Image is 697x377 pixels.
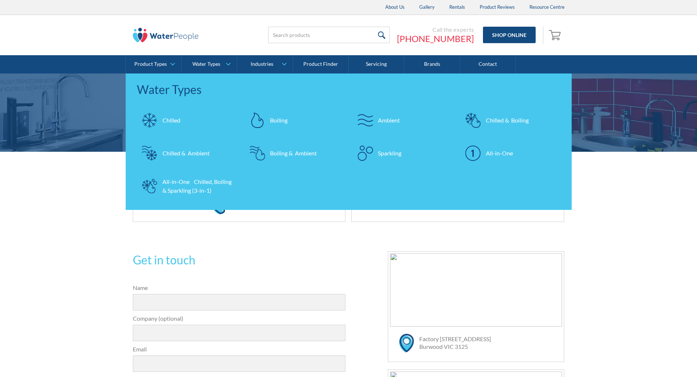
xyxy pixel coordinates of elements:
[270,116,288,125] div: Boiling
[244,108,345,133] a: Boiling
[133,314,346,323] label: Company (optional)
[399,334,414,353] img: map marker icon
[460,108,561,133] a: Chilled & Boiling
[486,149,513,158] div: All-in-One
[460,140,561,166] a: All-in-One
[137,173,237,199] a: All-in-One Chilled, Boiling & Sparkling (3-in-1)
[162,116,180,125] div: Chilled
[397,33,474,44] a: [PHONE_NUMBER]
[549,29,563,41] img: shopping cart
[126,55,181,73] a: Product Types
[404,55,460,73] a: Brands
[133,251,346,269] h2: Get in touch
[181,55,237,73] a: Water Types
[133,283,346,292] label: Name
[237,55,292,73] a: Industries
[251,61,273,67] div: Industries
[137,108,237,133] a: Chilled
[486,116,529,125] div: Chilled & Boiling
[244,140,345,166] a: Boiling & Ambient
[133,28,199,42] img: The Water People
[134,61,167,67] div: Product Types
[293,55,349,73] a: Product Finder
[162,177,234,195] div: All-in-One Chilled, Boiling & Sparkling (3-in-1)
[483,27,536,43] a: Shop Online
[192,61,220,67] div: Water Types
[352,140,453,166] a: Sparkling
[419,335,491,350] a: Factory [STREET_ADDRESS]Burwood VIC 3125
[547,26,565,44] a: Open empty cart
[137,81,561,98] div: Water Types
[378,116,400,125] div: Ambient
[397,26,474,33] div: Call the experts
[378,149,401,158] div: Sparkling
[270,149,317,158] div: Boiling & Ambient
[137,140,237,166] a: Chilled & Ambient
[133,345,346,354] label: Email
[349,55,404,73] a: Servicing
[460,55,516,73] a: Contact
[126,73,572,210] nav: Water Types
[352,108,453,133] a: Ambient
[162,149,210,158] div: Chilled & Ambient
[268,27,390,43] input: Search products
